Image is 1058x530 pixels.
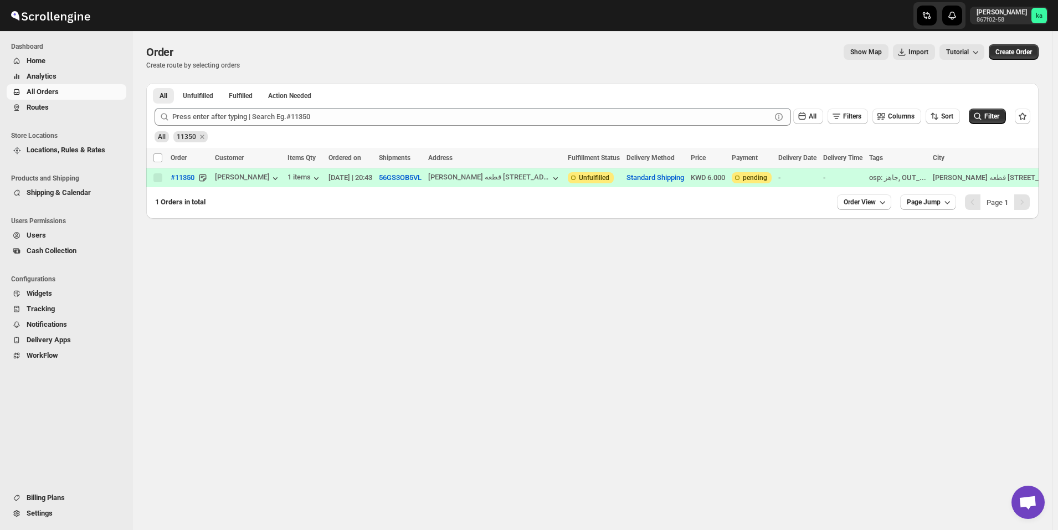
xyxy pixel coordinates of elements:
button: Home [7,53,126,69]
p: 867f02-58 [977,17,1027,23]
span: Billing Plans [27,493,65,502]
span: Products and Shipping [11,174,127,183]
span: Shipping & Calendar [27,188,91,197]
img: ScrollEngine [9,2,92,29]
nav: Pagination [965,194,1030,210]
button: Users [7,228,126,243]
button: Cash Collection [7,243,126,259]
span: Order View [844,198,876,207]
button: Locations, Rules & Rates [7,142,126,158]
span: Widgets [27,289,52,297]
span: Items Qty [287,154,316,162]
button: User menu [970,7,1048,24]
input: Press enter after typing | Search Eg.#11350 [172,108,771,126]
button: Page Jump [900,194,956,210]
span: WorkFlow [27,351,58,359]
span: Action Needed [268,91,311,100]
span: Price [691,154,706,162]
button: Import [893,44,935,60]
span: Store Locations [11,131,127,140]
b: 1 [1004,198,1008,207]
span: Delivery Method [626,154,675,162]
button: Order View [837,194,891,210]
span: 11350 [177,133,196,141]
span: All [809,112,816,120]
span: Fulfillment Status [568,154,620,162]
button: All [153,88,174,104]
span: Page [987,198,1008,207]
span: Tracking [27,305,55,313]
div: KWD 6.000 [691,172,725,183]
button: Shipping & Calendar [7,185,126,200]
span: Users Permissions [11,217,127,225]
span: Columns [888,112,915,120]
span: Page Jump [907,198,941,207]
span: Settings [27,509,53,517]
span: Filter [984,112,999,120]
span: All [158,133,166,141]
span: Ordered on [328,154,361,162]
span: Delivery Time [823,154,862,162]
button: Widgets [7,286,126,301]
text: ka [1036,12,1042,19]
button: Filter [969,109,1006,124]
button: Billing Plans [7,490,126,506]
span: Home [27,56,45,65]
span: Notifications [27,320,67,328]
span: Routes [27,103,49,111]
span: Tutorial [946,48,969,56]
button: All Orders [7,84,126,100]
span: Delivery Date [778,154,816,162]
span: Customer [215,154,244,162]
button: Map action label [844,44,888,60]
button: [PERSON_NAME] قطعه [STREET_ADDRESS] [428,173,561,184]
span: khaled alrashidi [1031,8,1047,23]
span: Unfulfilled [183,91,213,100]
span: Order [171,154,187,162]
button: [PERSON_NAME] [215,173,281,184]
span: Create Order [995,48,1032,56]
button: Standard Shipping [626,173,684,182]
button: #11350 [164,169,201,187]
p: [PERSON_NAME] [977,8,1027,17]
div: - [778,172,816,183]
span: Show Map [850,48,882,56]
span: Delivery Apps [27,336,71,344]
span: Dashboard [11,42,127,51]
button: Sort [926,109,960,124]
div: [DATE] | 20:43 [328,172,372,183]
button: Delivery Apps [7,332,126,348]
button: Unfulfilled [176,88,220,104]
span: 1 Orders in total [155,198,206,206]
button: Notifications [7,317,126,332]
button: Tracking [7,301,126,317]
div: - [823,172,862,183]
span: All Orders [27,88,59,96]
div: Open chat [1011,486,1045,519]
div: osp: جاهز, OUT_... [869,172,926,183]
span: Users [27,231,46,239]
span: Order [146,45,173,59]
span: Fulfilled [229,91,253,100]
button: 56GS3OB5VL [379,173,422,182]
button: Tutorial [939,44,984,60]
span: #11350 [171,172,194,183]
span: Import [908,48,928,56]
button: Columns [872,109,921,124]
span: Tags [869,154,883,162]
span: Analytics [27,72,57,80]
span: Cash Collection [27,246,76,255]
span: Shipments [379,154,410,162]
p: Create route by selecting orders [146,61,240,70]
span: Payment [732,154,758,162]
span: pending [743,173,767,182]
button: All [793,109,823,124]
button: Analytics [7,69,126,84]
button: Create custom order [989,44,1039,60]
span: Locations, Rules & Rates [27,146,105,154]
button: Remove 11350 [197,132,207,142]
button: 1 items [287,173,322,184]
button: Fulfilled [222,88,259,104]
